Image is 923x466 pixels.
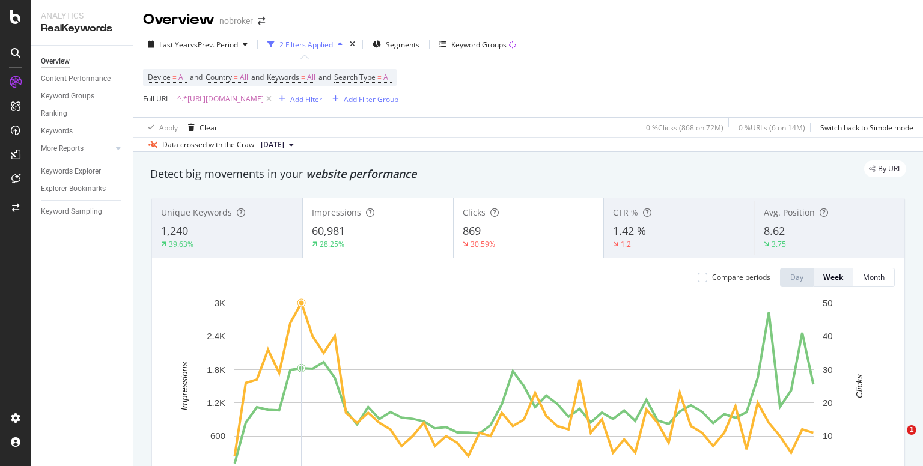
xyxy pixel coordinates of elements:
[219,15,253,27] div: nobroker
[347,38,358,50] div: times
[368,35,424,54] button: Segments
[171,94,175,104] span: =
[41,183,106,195] div: Explorer Bookmarks
[41,10,123,22] div: Analytics
[621,239,631,249] div: 1.2
[274,92,322,106] button: Add Filter
[327,92,398,106] button: Add Filter Group
[234,72,238,82] span: =
[780,268,814,287] button: Day
[823,331,833,341] text: 40
[143,10,215,30] div: Overview
[772,239,786,249] div: 3.75
[815,118,913,137] button: Switch back to Simple mode
[312,207,361,218] span: Impressions
[613,207,638,218] span: CTR %
[41,22,123,35] div: RealKeywords
[41,205,102,218] div: Keyword Sampling
[41,73,124,85] a: Content Performance
[907,425,916,435] span: 1
[712,272,770,282] div: Compare periods
[172,72,177,82] span: =
[41,183,124,195] a: Explorer Bookmarks
[451,40,507,50] div: Keyword Groups
[463,207,486,218] span: Clicks
[207,331,225,341] text: 2.4K
[159,40,190,50] span: Last Year
[41,142,84,155] div: More Reports
[41,73,111,85] div: Content Performance
[258,17,265,25] div: arrow-right-arrow-left
[878,165,901,172] span: By URL
[41,55,70,68] div: Overview
[143,118,178,137] button: Apply
[301,72,305,82] span: =
[215,298,225,308] text: 3K
[190,72,203,82] span: and
[169,239,193,249] div: 39.63%
[471,239,495,249] div: 30.59%
[263,35,347,54] button: 2 Filters Applied
[267,72,299,82] span: Keywords
[261,139,284,150] span: 2025 Aug. 4th
[41,125,124,138] a: Keywords
[41,107,124,120] a: Ranking
[183,118,218,137] button: Clear
[334,72,376,82] span: Search Type
[383,69,392,86] span: All
[41,107,67,120] div: Ranking
[320,239,344,249] div: 28.25%
[178,69,187,86] span: All
[256,138,299,152] button: [DATE]
[344,94,398,104] div: Add Filter Group
[41,125,73,138] div: Keywords
[41,90,124,103] a: Keyword Groups
[854,374,864,398] text: Clicks
[162,139,256,150] div: Data crossed with the Crawl
[307,69,315,86] span: All
[864,160,906,177] div: legacy label
[790,272,803,282] div: Day
[823,398,833,408] text: 20
[177,91,264,107] span: ^.*[URL][DOMAIN_NAME]
[161,207,232,218] span: Unique Keywords
[463,223,481,238] span: 869
[318,72,331,82] span: and
[206,72,232,82] span: Country
[613,223,646,238] span: 1.42 %
[279,40,333,50] div: 2 Filters Applied
[820,123,913,133] div: Switch back to Simple mode
[143,94,169,104] span: Full URL
[240,69,248,86] span: All
[823,298,833,308] text: 50
[41,165,101,178] div: Keywords Explorer
[739,123,805,133] div: 0 % URLs ( 6 on 14M )
[207,365,225,375] text: 1.8K
[41,165,124,178] a: Keywords Explorer
[853,268,895,287] button: Month
[863,272,885,282] div: Month
[200,123,218,133] div: Clear
[41,205,124,218] a: Keyword Sampling
[251,72,264,82] span: and
[161,223,188,238] span: 1,240
[143,35,252,54] button: Last YearvsPrev. Period
[646,123,723,133] div: 0 % Clicks ( 868 on 72M )
[377,72,382,82] span: =
[823,365,833,375] text: 30
[41,142,112,155] a: More Reports
[159,123,178,133] div: Apply
[207,398,225,408] text: 1.2K
[823,272,843,282] div: Week
[290,94,322,104] div: Add Filter
[179,362,189,410] text: Impressions
[764,223,785,238] span: 8.62
[434,35,521,54] button: Keyword Groups
[814,268,853,287] button: Week
[190,40,238,50] span: vs Prev. Period
[41,55,124,68] a: Overview
[41,90,94,103] div: Keyword Groups
[882,425,911,454] iframe: Intercom live chat
[764,207,815,218] span: Avg. Position
[823,431,833,441] text: 10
